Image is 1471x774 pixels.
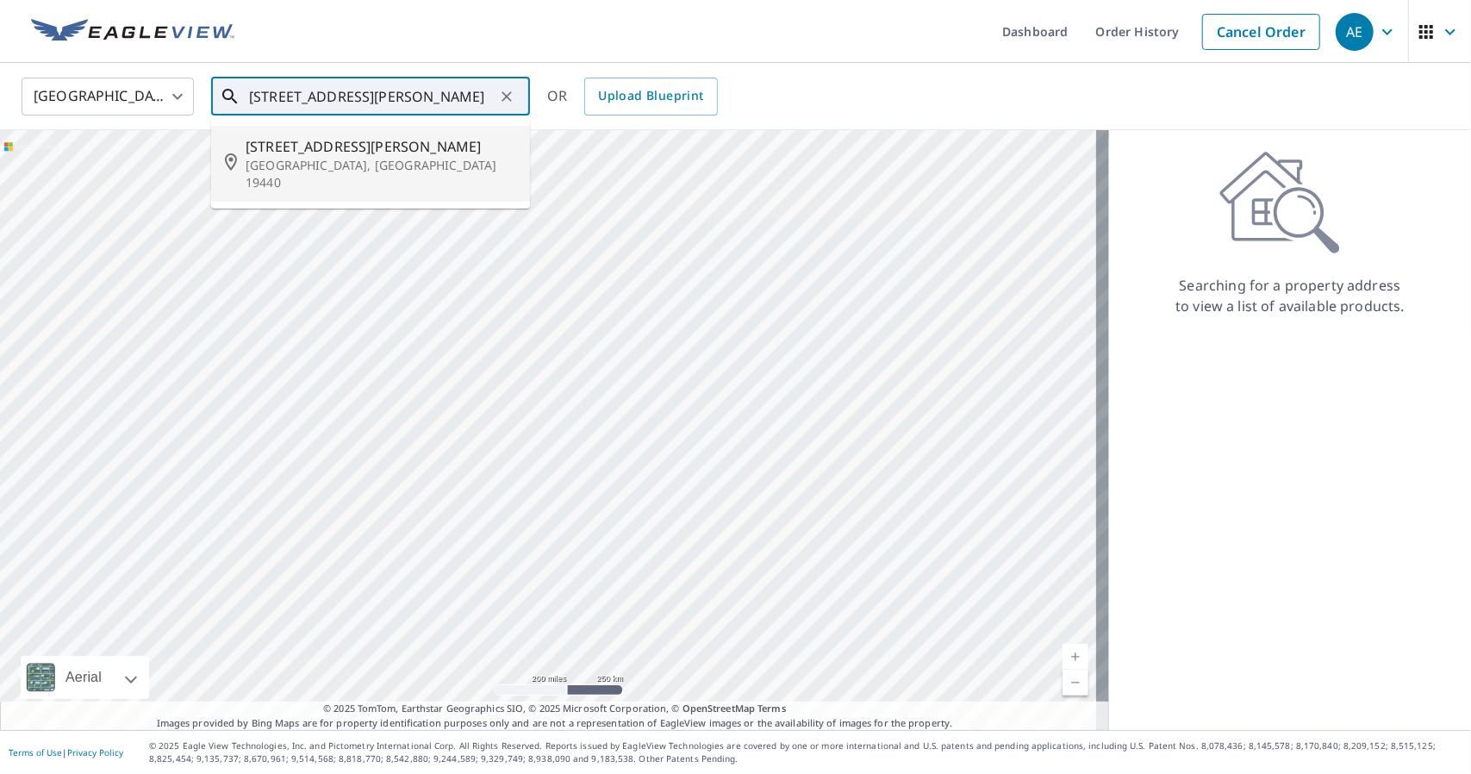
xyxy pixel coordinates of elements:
a: Upload Blueprint [584,78,717,115]
a: Current Level 5, Zoom In [1063,644,1088,670]
p: | [9,747,123,758]
span: [STREET_ADDRESS][PERSON_NAME] [246,136,516,157]
p: Searching for a property address to view a list of available products. [1175,275,1406,316]
p: © 2025 Eagle View Technologies, Inc. and Pictometry International Corp. All Rights Reserved. Repo... [149,740,1462,765]
div: Aerial [60,656,107,699]
a: Terms of Use [9,746,62,758]
a: Privacy Policy [67,746,123,758]
div: Aerial [21,656,149,699]
img: EV Logo [31,19,234,45]
span: Upload Blueprint [598,85,703,107]
a: Current Level 5, Zoom Out [1063,670,1088,696]
div: [GEOGRAPHIC_DATA] [22,72,194,121]
div: OR [547,78,718,115]
span: © 2025 TomTom, Earthstar Geographics SIO, © 2025 Microsoft Corporation, © [323,702,786,716]
input: Search by address or latitude-longitude [249,72,495,121]
p: [GEOGRAPHIC_DATA], [GEOGRAPHIC_DATA] 19440 [246,157,516,191]
div: AE [1336,13,1374,51]
a: Terms [757,702,786,715]
button: Clear [495,84,519,109]
a: OpenStreetMap [683,702,755,715]
a: Cancel Order [1202,14,1320,50]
